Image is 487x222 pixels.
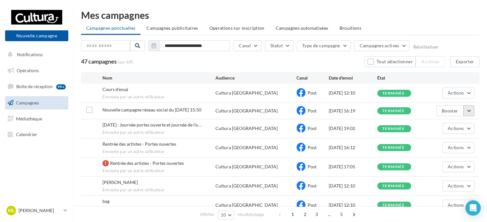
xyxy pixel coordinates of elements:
[209,25,264,31] span: Operations sur inscription
[308,164,317,169] span: Post
[354,40,409,51] button: Campagnes actives
[288,209,298,219] span: 1
[465,200,481,216] div: Open Intercom Messenger
[215,202,277,208] div: Cultura [GEOGRAPHIC_DATA]
[442,123,474,134] button: Actions
[382,109,405,113] div: terminée
[329,164,377,170] div: [DATE] 17:05
[218,211,234,219] button: 10
[382,203,405,207] div: terminée
[339,25,361,31] span: Brouillons
[382,91,405,96] div: terminée
[19,207,61,214] p: [PERSON_NAME]
[102,122,201,127] span: 20 Septembre : Journée portes ouverte et journée de l'occasion!
[308,202,317,208] span: Post
[102,198,109,204] span: bag
[324,209,334,219] span: ...
[56,84,66,89] div: 99+
[215,125,277,132] div: Cultura [GEOGRAPHIC_DATA]
[233,40,261,51] button: Canal
[102,130,216,135] span: Envoyée par un autre utilisateur
[4,48,67,61] button: Notifications
[215,144,277,151] div: Cultura [GEOGRAPHIC_DATA]
[265,40,293,51] button: Statut
[359,43,399,48] span: Campagnes actives
[4,128,70,141] a: Calendrier
[102,180,138,185] span: Dédi galien
[364,56,416,67] button: Tout sélectionner
[448,145,464,150] span: Actions
[308,145,317,150] span: Post
[308,126,317,131] span: Post
[16,132,37,137] span: Calendrier
[102,206,216,212] span: Envoyée par un autre utilisateur
[146,25,198,31] span: Campagnes publicitaires
[336,209,347,219] span: 5
[4,64,70,77] a: Opérations
[5,30,68,41] button: Nouvelle campagne
[329,75,377,81] div: Date d'envoi
[4,112,70,126] a: Médiathèque
[102,149,216,155] span: Envoyée par un autre utilisateur
[110,160,184,166] span: Rentrée des artistes - Portes ouvertes
[448,183,464,188] span: Actions
[16,116,42,121] span: Médiathèque
[377,75,426,81] div: État
[382,184,405,188] div: terminée
[102,168,216,174] span: Envoyée par un autre utilisateur
[308,90,317,96] span: Post
[221,212,226,218] span: 10
[448,90,464,96] span: Actions
[215,108,277,114] div: Cultura [GEOGRAPHIC_DATA]
[8,207,14,214] span: ML
[442,180,474,191] button: Actions
[442,200,474,211] button: Actions
[215,75,296,81] div: Audience
[200,211,214,218] span: Afficher
[17,68,39,73] span: Opérations
[329,144,377,151] div: [DATE] 16:12
[382,165,405,169] div: terminée
[413,44,438,50] button: Réinitialiser
[329,125,377,132] div: [DATE] 19:02
[102,107,201,112] span: Nouvelle campagne réseau social du 23-09-2025 15:50
[442,142,474,153] button: Actions
[442,161,474,172] button: Actions
[448,164,464,169] span: Actions
[215,164,277,170] div: Cultura [GEOGRAPHIC_DATA]
[329,183,377,189] div: [DATE] 12:10
[329,108,377,114] div: [DATE] 16:19
[5,204,68,217] a: ML [PERSON_NAME]
[300,209,310,219] span: 2
[102,187,216,193] span: Envoyée par un autre utilisateur
[81,10,479,20] div: Mes campagnes
[215,183,277,189] div: Cultura [GEOGRAPHIC_DATA]
[215,90,277,96] div: Cultura [GEOGRAPHIC_DATA]
[382,146,405,150] div: terminée
[81,58,117,65] span: 47 campagnes
[297,40,351,51] button: Type de campagne
[416,56,445,67] button: Archiver
[16,100,39,105] span: Campagnes
[118,59,133,65] span: (sur 69)
[102,94,216,100] span: Envoyée par un autre utilisateur
[4,80,70,93] a: Boîte de réception99+
[329,202,377,208] div: [DATE] 12:10
[448,202,464,208] span: Actions
[308,183,317,188] span: Post
[308,108,317,113] span: Post
[102,141,176,147] span: Rentrée des artistes - Portes ouvertes
[311,209,322,219] span: 3
[276,25,328,31] span: Campagnes automatisées
[329,90,377,96] div: [DATE] 12:10
[448,126,464,131] span: Actions
[436,105,463,116] button: Booster
[4,96,70,110] a: Campagnes
[17,52,43,57] span: Notifications
[102,75,216,81] div: Nom
[296,75,329,81] div: Canal
[442,88,474,98] button: Actions
[382,127,405,131] div: terminée
[450,56,479,67] button: Exporter
[16,84,53,89] span: Boîte de réception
